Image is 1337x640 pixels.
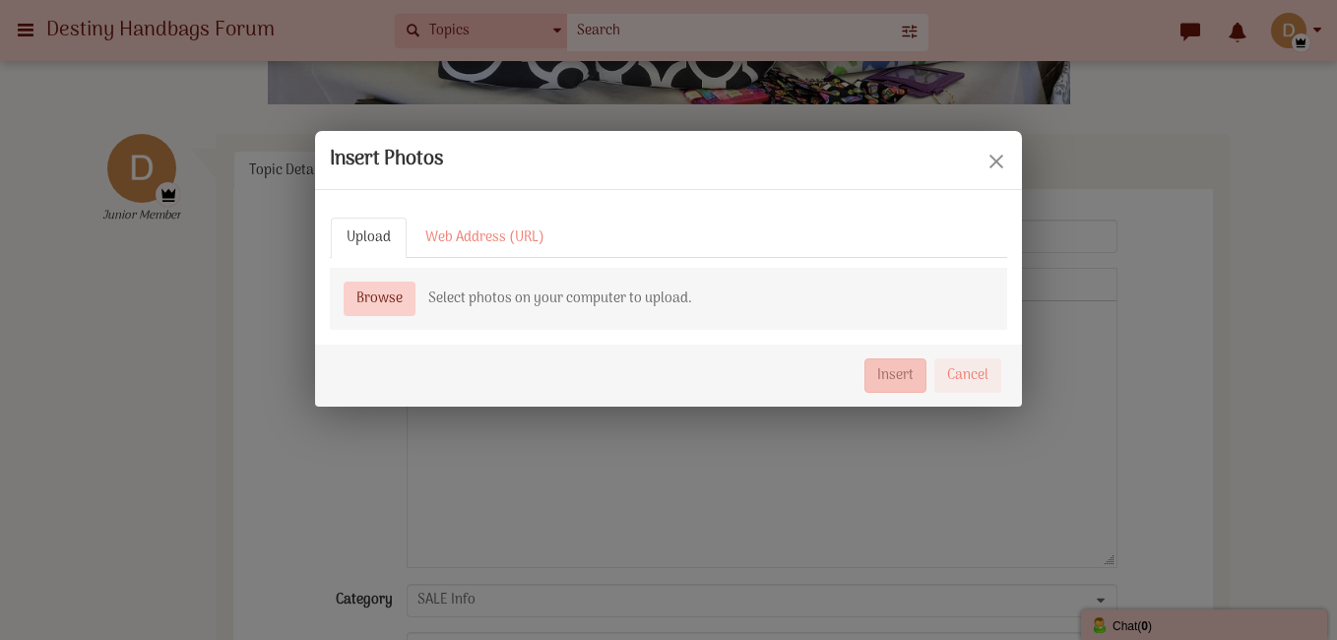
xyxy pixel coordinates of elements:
[331,218,407,258] a: Upload
[410,218,560,259] a: Web Address (URL)
[986,151,1007,172] button: ×
[330,146,1007,174] h4: Insert Photos
[428,288,692,310] span: Select photos on your computer to upload.
[934,358,1001,393] a: Cancel
[344,282,415,316] a: Browse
